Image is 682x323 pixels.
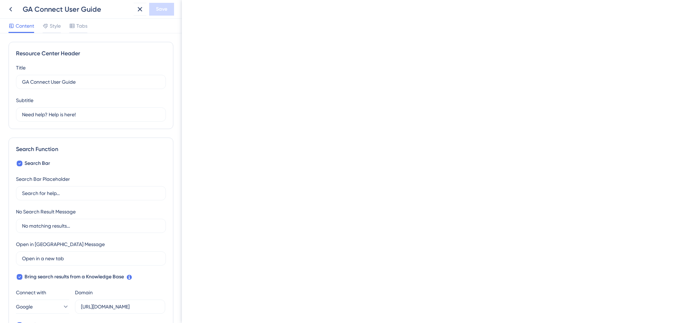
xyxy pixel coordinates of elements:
[149,3,174,16] button: Save
[16,145,166,154] div: Search Function
[16,96,33,105] div: Subtitle
[16,240,105,249] div: Open in [GEOGRAPHIC_DATA] Message
[22,111,160,118] input: Description
[25,159,50,168] span: Search Bar
[22,78,160,86] input: Title
[16,175,70,183] div: Search Bar Placeholder
[50,22,61,30] span: Style
[22,189,160,197] input: Search for help...
[75,288,93,297] div: Domain
[16,300,69,314] button: Google
[22,255,160,262] input: Open in a new tab
[16,63,26,72] div: Title
[81,303,159,311] input: help.userguiding.com
[25,273,124,281] span: Bring search results from a Knowledge Base
[156,5,167,13] span: Save
[16,22,34,30] span: Content
[76,22,87,30] span: Tabs
[16,302,33,311] span: Google
[16,288,69,297] div: Connect with
[16,207,76,216] div: No Search Result Message
[23,4,131,14] div: GA Connect User Guide
[16,49,166,58] div: Resource Center Header
[22,222,160,230] input: No matching results...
